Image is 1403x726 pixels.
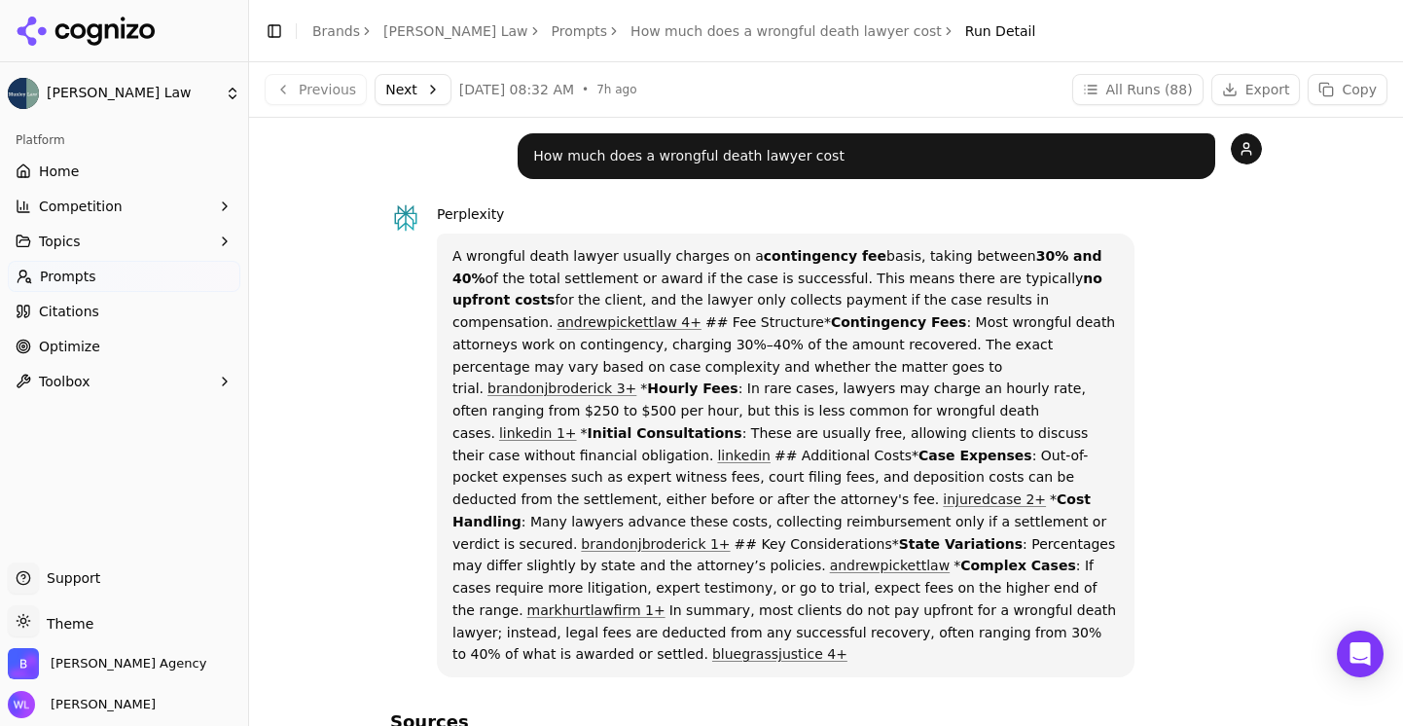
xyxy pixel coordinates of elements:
[47,85,217,102] span: [PERSON_NAME] Law
[312,23,360,39] a: Brands
[960,558,1076,573] strong: Complex Cases
[39,616,93,632] span: Theme
[647,381,737,396] strong: Hourly Fees
[8,156,240,187] a: Home
[8,125,240,156] div: Platform
[582,82,589,97] span: •
[596,82,636,97] span: 7h ago
[8,331,240,362] a: Optimize
[630,21,942,41] a: How much does a wrongful death lawyer cost
[39,302,99,321] span: Citations
[452,271,1102,309] strong: no upfront costs
[1072,74,1204,105] button: All Runs (88)
[8,226,240,257] button: Topics
[830,558,950,573] a: andrewpickettlaw
[527,602,666,618] a: markhurtlawfirm 1+
[8,648,206,679] button: Open organization switcher
[312,21,1035,41] nav: breadcrumb
[383,21,528,41] a: [PERSON_NAME] Law
[8,648,39,679] img: Bob Agency
[557,314,701,330] a: andrewpickettlaw 4+
[437,206,504,222] span: Perplexity
[39,197,123,216] span: Competition
[943,491,1046,507] a: injuredcase 2+
[499,425,577,441] a: linkedin 1+
[459,80,574,99] span: [DATE] 08:32 AM
[8,78,39,109] img: Munley Law
[8,691,35,718] img: Wendy Lindars
[39,372,90,391] span: Toolbox
[40,267,96,286] span: Prompts
[712,646,847,662] a: bluegrassjustice 4+
[1337,631,1384,677] div: Open Intercom Messenger
[452,491,1091,529] strong: Cost Handling
[552,21,608,41] a: Prompts
[8,366,240,397] button: Toolbox
[375,74,451,105] button: Next
[39,232,81,251] span: Topics
[918,448,1032,463] strong: Case Expenses
[717,448,771,463] a: linkedin
[965,21,1036,41] span: Run Detail
[51,655,206,672] span: Bob Agency
[8,261,240,292] a: Prompts
[8,691,156,718] button: Open user button
[1211,74,1301,105] button: Export
[452,245,1119,666] p: A wrongful death lawyer usually charges on a basis, taking between of the total settlement or awa...
[43,696,156,713] span: [PERSON_NAME]
[39,568,100,588] span: Support
[533,145,1200,167] p: How much does a wrongful death lawyer cost
[899,536,1023,552] strong: State Variations
[1308,74,1387,105] button: Copy
[764,248,886,264] strong: contingency fee
[39,162,79,181] span: Home
[588,425,742,441] strong: Initial Consultations
[8,191,240,222] button: Competition
[487,381,636,396] a: brandonjbroderick 3+
[8,296,240,327] a: Citations
[39,337,100,356] span: Optimize
[452,248,1102,286] strong: 30% and 40%
[581,536,730,552] a: brandonjbroderick 1+
[831,314,966,330] strong: Contingency Fees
